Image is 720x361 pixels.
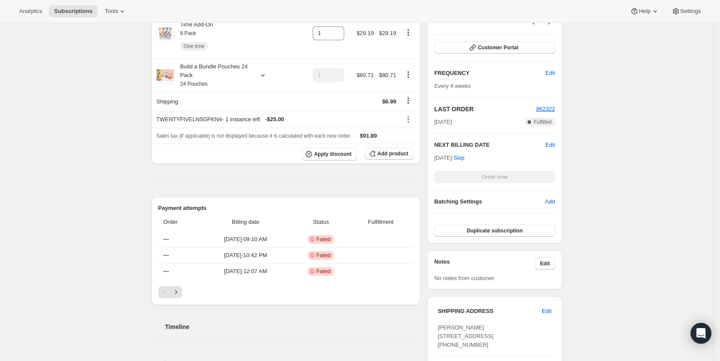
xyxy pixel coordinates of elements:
button: Skip [448,151,470,165]
button: Add product [365,148,413,160]
span: Tools [105,8,118,15]
span: [PERSON_NAME] [STREET_ADDRESS] [PHONE_NUMBER] [438,324,493,348]
span: Failed [317,236,331,243]
span: $29.19 [357,30,374,36]
button: Help [625,5,664,17]
span: Every 4 weeks [434,83,471,89]
h2: Timeline [165,322,421,331]
button: Product actions [401,70,415,79]
th: Shipping [151,92,310,111]
span: $91.89 [360,132,377,139]
div: Open Intercom Messenger [691,323,711,344]
nav: Pagination [158,286,414,298]
span: Edit [545,69,555,77]
h3: SHIPPING ADDRESS [438,307,542,316]
span: [DATE] · 10:42 PM [202,251,289,260]
button: Apply discount [302,148,357,161]
button: Add [540,195,560,209]
span: Customer Portal [478,44,518,51]
span: Edit [542,307,551,316]
span: Apply discount [314,151,352,158]
button: Subscriptions [49,5,98,17]
span: $29.19 [379,30,396,36]
span: Failed [317,268,331,275]
span: Billing date [202,218,289,226]
span: Sales tax (if applicable) is not displayed because it is calculated with each new order. [157,133,352,139]
a: 862322 [536,106,555,112]
span: Failed [317,252,331,259]
button: Edit [537,304,557,318]
span: - $25.00 [265,115,284,124]
button: Edit [535,258,555,270]
button: Edit [545,141,555,149]
span: --- [163,268,169,274]
small: 8 Pack [180,30,196,36]
span: [DATE] · 09:10 AM [202,235,289,244]
span: Duplicate subscription [467,227,522,234]
h2: LAST ORDER [434,105,536,113]
h6: Batching Settings [434,197,545,206]
span: No notes from customer [434,275,494,281]
span: One time [184,43,205,50]
span: Fulfillment [353,218,409,226]
div: 4 Flavor Refrigerated Oat Bar Variety Pack One-Time Add-On [174,12,308,55]
button: Next [170,286,182,298]
span: [DATE] [434,118,452,126]
button: Settings [666,5,706,17]
button: Shipping actions [401,96,415,105]
span: Settings [680,8,701,15]
span: Add product [378,150,408,157]
span: Subscriptions [54,8,93,15]
span: Add [545,197,555,206]
span: $80.71 [357,72,374,78]
button: Duplicate subscription [434,225,555,237]
span: $6.99 [382,98,397,105]
div: Build a Bundle Pouches 24 Pack [174,62,252,88]
span: --- [163,236,169,242]
span: Analytics [19,8,42,15]
button: Tools [99,5,132,17]
span: --- [163,252,169,258]
small: 24 Pouches [180,81,208,87]
button: Edit [540,66,560,80]
span: Help [639,8,650,15]
span: [DATE] · 12:07 AM [202,267,289,276]
button: 862322 [536,105,555,113]
h2: FREQUENCY [434,69,545,77]
span: [DATE] · [434,155,464,161]
span: Status [294,218,348,226]
th: Order [158,213,200,232]
img: product img [157,25,174,42]
span: Fulfilled [534,119,551,126]
h2: Payment attempts [158,204,414,213]
div: TWENTYFIVELN5GPKN4 - 1 instance left [157,115,397,124]
span: Skip [454,154,464,162]
span: Edit [540,260,550,267]
h3: Notes [434,258,535,270]
button: Product actions [401,28,415,37]
button: Analytics [14,5,47,17]
button: Customer Portal [434,42,555,54]
h2: NEXT BILLING DATE [434,141,545,149]
span: $80.71 [379,72,396,78]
